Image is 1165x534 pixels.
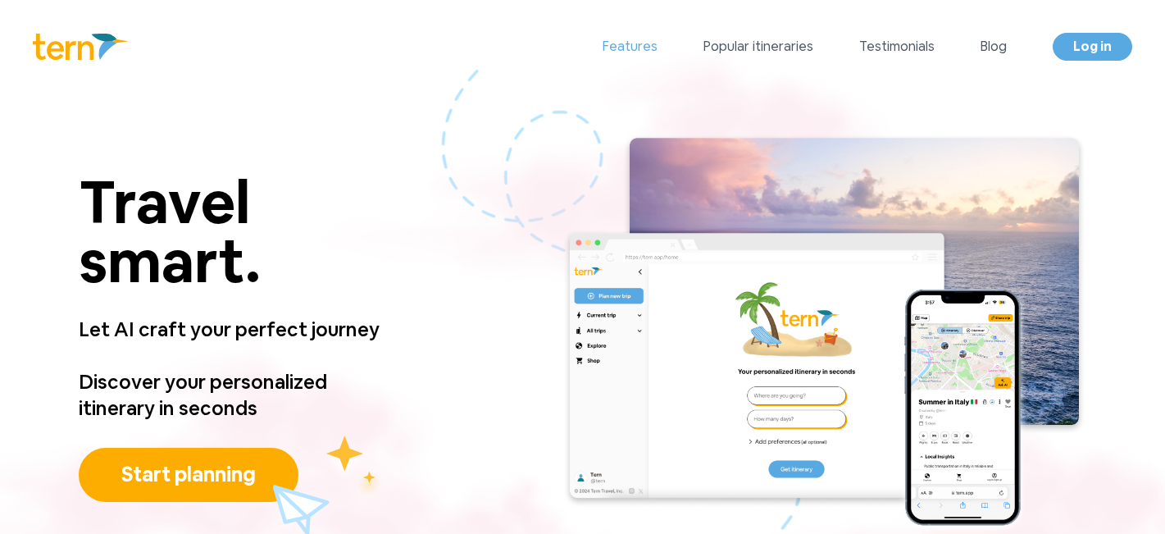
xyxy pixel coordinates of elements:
a: Log in [1053,33,1132,61]
a: Testimonials [859,37,935,57]
p: Discover your personalized itinerary in seconds [79,369,381,422]
a: Popular itineraries [703,37,813,57]
button: Start planning [79,448,298,502]
p: Let AI craft your perfect journey [79,290,381,369]
img: Logo [33,34,129,60]
a: Blog [981,37,1007,57]
p: Travel smart. [79,172,381,290]
span: Log in [1073,38,1112,55]
img: yellow_stars.fff7e055.svg [316,432,385,500]
a: Features [603,37,658,57]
